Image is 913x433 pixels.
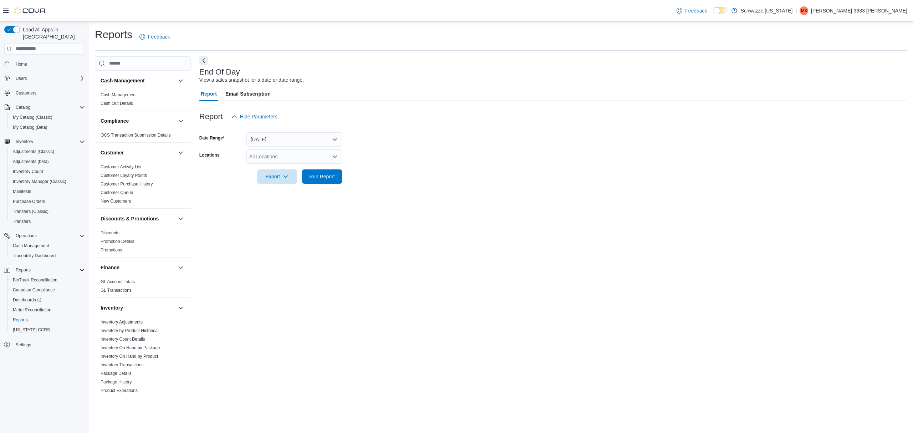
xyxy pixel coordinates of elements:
span: My Catalog (Classic) [10,113,85,122]
img: Cova [14,7,46,14]
button: Reports [13,266,34,274]
a: Cash Management [101,92,137,97]
a: Discounts [101,230,119,235]
button: Adjustments (Classic) [7,147,88,157]
span: Dashboards [10,296,85,304]
span: [US_STATE] CCRS [13,327,50,333]
p: | [795,6,797,15]
button: Compliance [177,117,185,125]
a: Adjustments (beta) [10,157,52,166]
button: Run Report [302,169,342,184]
div: Finance [95,277,191,297]
span: Customers [13,88,85,97]
button: Traceabilty Dashboard [7,251,88,261]
span: Customer Activity List [101,164,142,170]
span: Catalog [16,105,30,110]
a: My Catalog (Beta) [10,123,50,132]
span: Washington CCRS [10,326,85,334]
a: Inventory Adjustments [101,320,143,325]
span: GL Account Totals [101,279,135,285]
button: Compliance [101,117,175,124]
div: View a sales snapshot for a date or date range. [199,76,304,84]
button: Catalog [1,102,88,112]
span: Email Subscription [225,87,271,101]
span: Metrc Reconciliation [13,307,51,313]
a: My Catalog (Classic) [10,113,55,122]
span: Operations [16,233,37,239]
a: Settings [13,341,34,349]
button: Inventory [13,137,36,146]
h3: Cash Management [101,77,145,84]
a: Customer Purchase History [101,182,153,187]
a: Cash Out Details [101,101,133,106]
p: [PERSON_NAME]-3633 [PERSON_NAME] [811,6,907,15]
span: Reports [13,266,85,274]
a: Cash Management [10,241,52,250]
span: BioTrack Reconciliation [10,276,85,284]
a: New Customers [101,199,131,204]
span: Reports [16,267,31,273]
a: Inventory On Hand by Package [101,345,160,350]
span: Package History [101,379,132,385]
span: Reports [10,316,85,324]
span: Cash Management [10,241,85,250]
span: Dashboards [13,297,41,303]
span: Inventory On Hand by Package [101,345,160,351]
span: Report [201,87,217,101]
a: Canadian Compliance [10,286,58,294]
span: Catalog [13,103,85,112]
a: GL Account Totals [101,279,135,284]
span: GL Transactions [101,287,132,293]
button: [US_STATE] CCRS [7,325,88,335]
a: Feedback [674,4,710,18]
a: Inventory Count Details [101,337,145,342]
a: Metrc Reconciliation [10,306,54,314]
a: BioTrack Reconciliation [10,276,60,284]
span: OCS Transaction Submission Details [101,132,171,138]
span: Inventory Manager (Classic) [13,179,66,184]
span: Purchase Orders [13,199,45,204]
button: Customer [101,149,175,156]
span: Users [16,76,27,81]
p: Schwazze [US_STATE] [741,6,793,15]
span: My Catalog (Beta) [10,123,85,132]
span: Promotions [101,247,122,253]
a: Feedback [137,30,173,44]
a: Inventory On Hand by Product [101,354,158,359]
span: Discounts [101,230,119,236]
button: Inventory [101,304,175,311]
span: Adjustments (beta) [13,159,49,164]
button: Finance [177,263,185,272]
span: Inventory Count [13,169,43,174]
button: Adjustments (beta) [7,157,88,167]
span: Inventory On Hand by Product [101,353,158,359]
button: Inventory [1,137,88,147]
div: Discounts & Promotions [95,229,191,257]
span: Cash Management [101,92,137,98]
button: Cash Management [7,241,88,251]
a: Package History [101,379,132,384]
span: Customer Queue [101,190,133,195]
a: Home [13,60,30,68]
span: Operations [13,231,85,240]
h1: Reports [95,27,132,42]
span: Export [261,169,293,184]
button: Hide Parameters [229,109,280,124]
span: Run Report [309,173,335,180]
button: Open list of options [332,154,338,159]
span: Transfers [13,219,31,224]
span: Inventory [16,139,33,144]
h3: Discounts & Promotions [101,215,159,222]
span: Adjustments (Classic) [10,147,85,156]
a: Reports [10,316,31,324]
button: Catalog [13,103,33,112]
button: My Catalog (Classic) [7,112,88,122]
a: Customer Activity List [101,164,142,169]
span: Settings [16,342,31,348]
span: Package Details [101,371,132,376]
button: Operations [13,231,40,240]
h3: Report [199,112,223,121]
button: Discounts & Promotions [177,214,185,223]
div: Compliance [95,131,191,142]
